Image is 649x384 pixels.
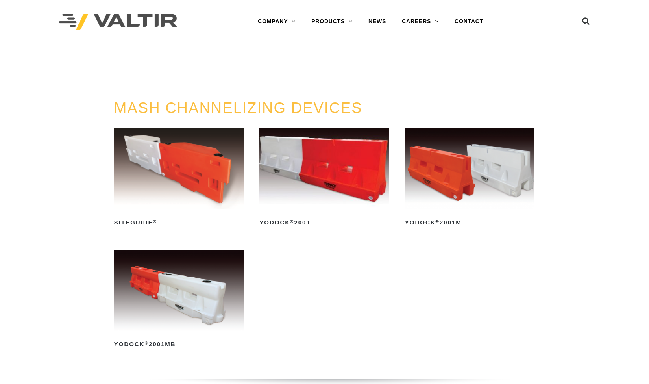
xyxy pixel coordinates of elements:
[114,128,244,229] a: SiteGuide®
[447,14,491,30] a: CONTACT
[250,14,303,30] a: COMPANY
[114,250,244,351] a: Yodock®2001MB
[303,14,361,30] a: PRODUCTS
[361,14,394,30] a: NEWS
[405,128,534,229] a: Yodock®2001M
[114,338,244,351] h2: Yodock 2001MB
[259,216,389,229] h2: Yodock 2001
[114,100,362,116] a: MASH CHANNELIZING DEVICES
[436,219,440,224] sup: ®
[259,128,389,229] a: Yodock®2001
[153,219,157,224] sup: ®
[394,14,447,30] a: CAREERS
[59,14,177,30] img: Valtir
[405,216,534,229] h2: Yodock 2001M
[290,219,294,224] sup: ®
[145,341,149,345] sup: ®
[114,216,244,229] h2: SiteGuide
[259,128,389,210] img: Yodock 2001 Water Filled Barrier and Barricade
